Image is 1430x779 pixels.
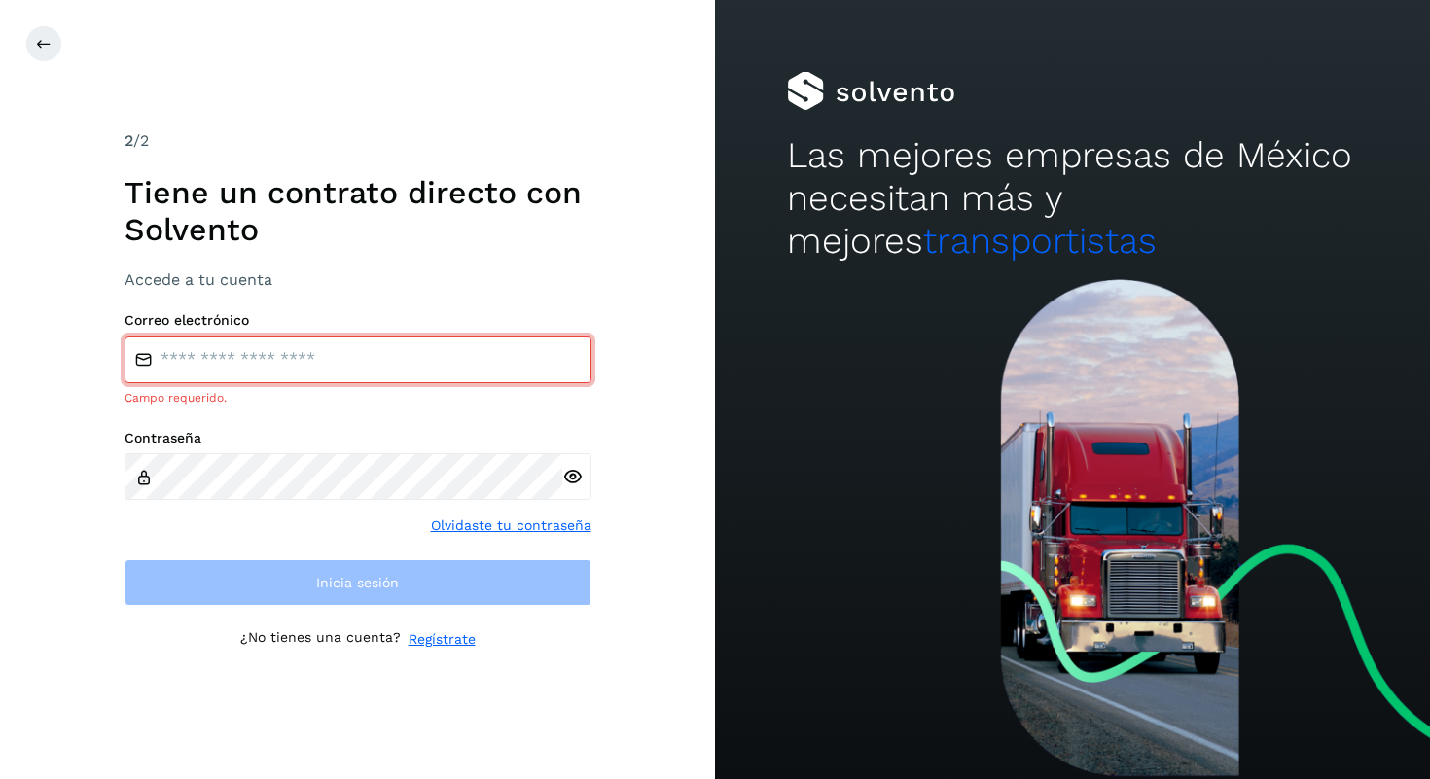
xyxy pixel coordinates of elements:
span: transportistas [923,220,1157,262]
h2: Las mejores empresas de México necesitan más y mejores [787,134,1359,264]
div: Campo requerido. [125,389,591,407]
h3: Accede a tu cuenta [125,270,591,289]
a: Olvidaste tu contraseña [431,515,591,536]
div: /2 [125,129,591,153]
span: 2 [125,131,133,150]
a: Regístrate [409,629,476,650]
label: Contraseña [125,430,591,446]
label: Correo electrónico [125,312,591,329]
h1: Tiene un contrato directo con Solvento [125,174,591,249]
button: Inicia sesión [125,559,591,606]
span: Inicia sesión [316,576,399,589]
p: ¿No tienes una cuenta? [240,629,401,650]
